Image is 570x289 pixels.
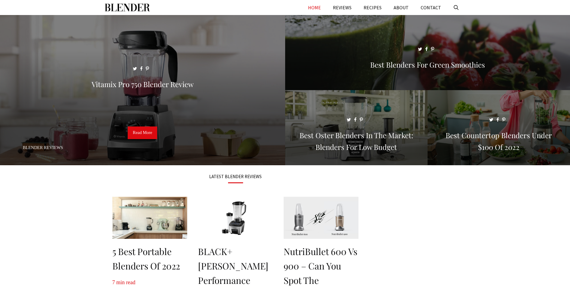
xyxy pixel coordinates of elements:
a: Best Oster Blenders in the Market: Blenders for Low Budget [285,158,428,164]
img: 5 Best Portable Blenders of 2022 [112,197,187,239]
a: Read More [128,126,157,139]
span: min read [116,279,135,285]
h3: LATEST BLENDER REVIEWS [112,174,359,179]
img: NutriBullet 600 vs 900 – Can You Spot the Difference? [284,197,358,239]
span: 7 [112,279,115,285]
a: Best Countertop Blenders Under $100 of 2022 [428,158,570,164]
a: Blender Reviews [23,145,63,150]
img: BLACK+DECKER Performance FusionBlade BL6010 Blender Review [198,197,273,239]
a: 5 Best Portable Blenders of 2022 [112,245,180,272]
